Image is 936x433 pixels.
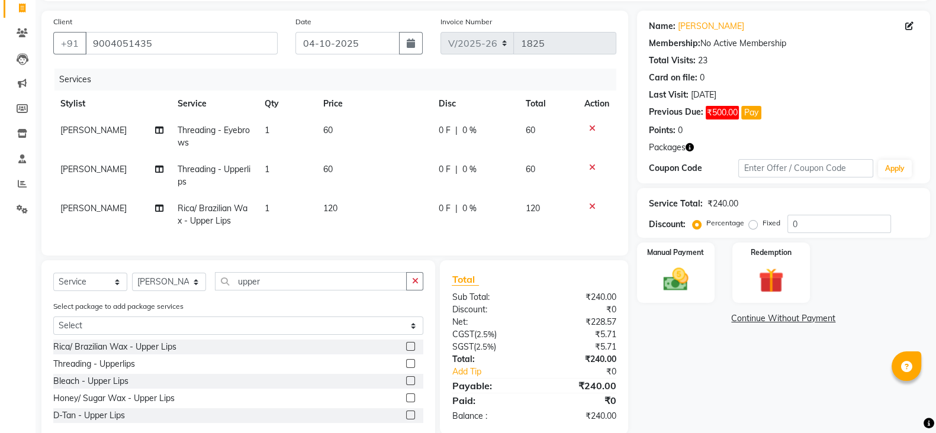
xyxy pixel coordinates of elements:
[577,91,616,117] th: Action
[649,37,918,50] div: No Active Membership
[443,316,534,328] div: Net:
[265,125,269,135] span: 1
[316,91,432,117] th: Price
[455,202,458,215] span: |
[53,301,184,312] label: Select package to add package services
[534,303,625,316] div: ₹0
[452,273,479,286] span: Total
[53,17,72,27] label: Client
[439,124,451,137] span: 0 F
[649,198,703,210] div: Service Total:
[443,410,534,422] div: Balance :
[53,32,86,54] button: +91
[265,164,269,175] span: 1
[534,291,625,303] div: ₹240.00
[443,341,534,353] div: ( )
[649,54,696,67] div: Total Visits:
[698,54,707,67] div: 23
[171,91,258,117] th: Service
[751,247,792,258] label: Redemption
[443,353,534,366] div: Total:
[649,20,676,33] div: Name:
[647,247,704,258] label: Manual Payment
[878,160,912,177] button: Apply
[439,202,451,215] span: 0 F
[443,291,534,303] div: Sub Total:
[534,341,625,353] div: ₹5.71
[534,328,625,341] div: ₹5.71
[60,125,127,135] span: [PERSON_NAME]
[649,72,697,84] div: Card on file:
[706,218,744,228] label: Percentage
[649,37,700,50] div: Membership:
[60,203,127,214] span: [PERSON_NAME]
[763,218,780,228] label: Fixed
[439,163,451,176] span: 0 F
[649,162,739,175] div: Coupon Code
[649,218,686,231] div: Discount:
[53,409,125,422] div: D-Tan - Upper Lips
[526,203,540,214] span: 120
[265,203,269,214] span: 1
[53,341,176,353] div: Rica/ Brazilian Wax - Upper Lips
[178,125,250,148] span: Threading - Eyebrows
[178,203,247,226] span: Rica/ Brazilian Wax - Upper Lips
[462,163,477,176] span: 0 %
[462,124,477,137] span: 0 %
[534,393,625,408] div: ₹0
[476,329,494,339] span: 2.5%
[649,124,676,137] div: Points:
[649,89,689,101] div: Last Visit:
[655,265,696,294] img: _cash.svg
[691,89,716,101] div: [DATE]
[475,342,493,351] span: 2.5%
[323,164,333,175] span: 60
[258,91,316,117] th: Qty
[443,366,549,378] a: Add Tip
[443,393,534,408] div: Paid:
[738,159,873,177] input: Enter Offer / Coupon Code
[707,198,738,210] div: ₹240.00
[53,91,171,117] th: Stylist
[519,91,577,117] th: Total
[455,163,458,176] span: |
[534,410,625,422] div: ₹240.00
[54,69,625,91] div: Services
[53,375,128,387] div: Bleach - Upper Lips
[323,125,333,135] span: 60
[323,203,337,214] span: 120
[432,91,519,117] th: Disc
[443,379,534,393] div: Payable:
[295,17,311,27] label: Date
[215,272,407,290] input: Search or Scan
[534,316,625,328] div: ₹228.57
[440,17,492,27] label: Invoice Number
[443,328,534,341] div: ( )
[85,32,278,54] input: Search by Name/Mobile/Email/Code
[53,392,175,405] div: Honey/ Sugar Wax - Upper Lips
[549,366,625,378] div: ₹0
[462,202,477,215] span: 0 %
[455,124,458,137] span: |
[526,125,535,135] span: 60
[700,72,705,84] div: 0
[452,341,473,352] span: SGST
[649,106,703,119] div: Previous Due:
[53,358,135,370] div: Threading - Upperlips
[60,164,127,175] span: [PERSON_NAME]
[678,20,744,33] a: [PERSON_NAME]
[751,265,791,296] img: _gift.svg
[649,141,686,154] span: Packages
[452,329,474,340] span: CGST
[534,379,625,393] div: ₹240.00
[178,164,250,187] span: Threading - Upperlips
[526,164,535,175] span: 60
[443,303,534,316] div: Discount:
[534,353,625,366] div: ₹240.00
[639,312,928,325] a: Continue Without Payment
[678,124,683,137] div: 0
[741,106,761,119] button: Pay
[706,106,739,119] span: ₹500.00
